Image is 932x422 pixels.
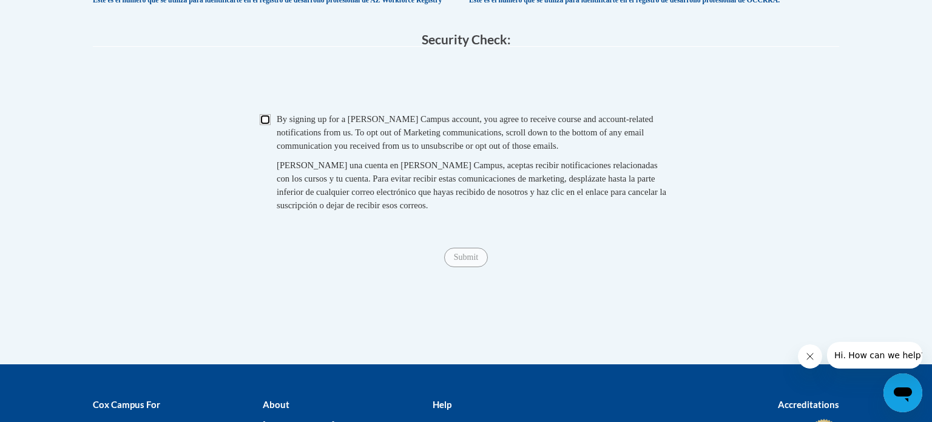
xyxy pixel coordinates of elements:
iframe: Message from company [827,342,922,369]
input: Submit [444,248,488,267]
span: By signing up for a [PERSON_NAME] Campus account, you agree to receive course and account-related... [277,114,653,151]
b: Help [433,399,451,410]
span: Hi. How can we help? [7,9,98,18]
b: Accreditations [778,399,839,410]
b: Cox Campus For [93,399,160,410]
b: About [263,399,289,410]
iframe: Close message [798,344,822,369]
span: [PERSON_NAME] una cuenta en [PERSON_NAME] Campus, aceptas recibir notificaciones relacionadas con... [277,160,666,210]
span: Security Check: [422,32,511,47]
iframe: Button to launch messaging window [883,373,922,412]
iframe: To enrich screen reader interactions, please activate Accessibility in Grammarly extension settings [374,59,558,106]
